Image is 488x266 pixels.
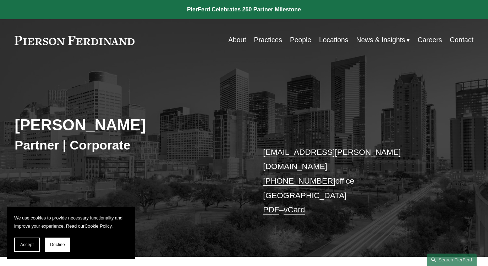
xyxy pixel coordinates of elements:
[15,137,244,153] h3: Partner | Corporate
[20,242,34,247] span: Accept
[14,238,40,252] button: Accept
[263,205,279,214] a: PDF
[263,177,335,185] a: [PHONE_NUMBER]
[450,33,473,47] a: Contact
[45,238,70,252] button: Decline
[356,33,410,47] a: folder dropdown
[7,207,135,259] section: Cookie banner
[254,33,282,47] a: Practices
[14,214,128,230] p: We use cookies to provide necessary functionality and improve your experience. Read our .
[284,205,305,214] a: vCard
[263,145,454,217] p: office [GEOGRAPHIC_DATA] –
[319,33,349,47] a: Locations
[228,33,246,47] a: About
[84,224,111,229] a: Cookie Policy
[50,242,65,247] span: Decline
[427,254,477,266] a: Search this site
[418,33,442,47] a: Careers
[356,34,405,47] span: News & Insights
[290,33,311,47] a: People
[263,148,401,171] a: [EMAIL_ADDRESS][PERSON_NAME][DOMAIN_NAME]
[15,115,244,134] h2: [PERSON_NAME]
